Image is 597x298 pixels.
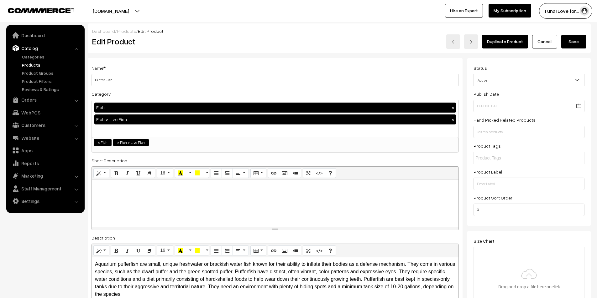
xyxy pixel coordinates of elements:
[290,168,301,178] button: Video
[98,140,100,145] span: ×
[192,245,203,255] button: Background Color
[268,245,279,255] button: Link (CTRL+K)
[250,168,266,178] button: Table
[8,30,82,41] a: Dashboard
[474,194,512,201] label: Product Sort Order
[450,117,456,122] button: ×
[325,168,336,178] button: Help
[92,74,459,86] input: Name
[186,168,192,178] button: More Color
[474,74,584,86] span: Active
[8,170,82,181] a: Marketing
[8,145,82,156] a: Apps
[580,6,589,16] img: user
[279,245,290,255] button: Picture
[160,248,165,253] span: 16
[233,168,249,178] button: Paragraph
[117,140,119,145] span: ×
[211,245,222,255] button: Unordered list (CTRL+SHIFT+NUM7)
[175,168,186,178] button: Recent Color
[314,245,325,255] button: Code View
[20,78,82,84] a: Product Filters
[445,4,483,18] a: Hire an Expert
[8,183,82,194] a: Staff Management
[160,170,165,175] span: 16
[92,227,458,230] div: resize
[474,75,584,86] span: Active
[8,132,82,144] a: Website
[138,28,163,34] span: Edit Product
[474,178,584,190] input: Enter Label
[93,245,109,255] button: Style
[94,114,456,124] div: Fish > Live Fish
[92,28,586,34] div: / /
[122,168,133,178] button: Italic (CTRL+I)
[8,107,82,118] a: WebPOS
[133,168,144,178] button: Underline (CTRL+U)
[20,70,82,76] a: Product Groups
[474,91,499,97] label: Publish Date
[117,28,136,34] a: Products
[474,204,584,216] input: Enter Number
[92,235,115,241] label: Description
[95,260,455,298] p: Aquarium pufferfish are small, unique freshwater or brackish water fish known for their ability t...
[474,126,584,138] input: Search products
[113,139,149,146] li: Fish > Live Fish
[92,157,127,164] label: Short Description
[8,6,63,14] a: COMMMERCE
[474,143,501,149] label: Product Tags
[71,3,151,19] button: [DOMAIN_NAME]
[20,62,82,68] a: Products
[92,28,115,34] a: Dashboard
[144,245,155,255] button: Remove Font Style (CTRL+\)
[157,245,173,255] button: Font Size
[268,168,279,178] button: Link (CTRL+K)
[222,168,233,178] button: Ordered list (CTRL+SHIFT+NUM8)
[474,117,536,123] label: Hand Picked Related Products
[20,86,82,93] a: Reviews & Ratings
[203,168,209,178] button: More Color
[474,65,487,71] label: Status
[8,119,82,131] a: Customers
[94,139,112,146] li: Fish
[8,8,74,13] img: COMMMERCE
[211,168,222,178] button: Unordered list (CTRL+SHIFT+NUM7)
[250,245,266,255] button: Table
[233,245,249,255] button: Paragraph
[111,168,122,178] button: Bold (CTRL+B)
[314,168,325,178] button: Code View
[532,35,557,48] a: Cancel
[93,168,109,178] button: Style
[8,158,82,169] a: Reports
[133,245,144,255] button: Underline (CTRL+U)
[92,37,293,46] h2: Edit Product
[175,245,186,255] button: Recent Color
[561,35,586,48] button: Save
[474,100,584,112] input: Publish Date
[489,4,531,18] a: My Subscription
[8,43,82,54] a: Catalog
[290,245,301,255] button: Video
[92,91,111,97] label: Category
[192,168,203,178] button: Background Color
[539,3,592,19] button: Tunai Love for…
[8,94,82,105] a: Orders
[8,195,82,207] a: Settings
[203,245,209,255] button: More Color
[122,245,133,255] button: Italic (CTRL+I)
[186,245,192,255] button: More Color
[222,245,233,255] button: Ordered list (CTRL+SHIFT+NUM8)
[279,168,290,178] button: Picture
[303,168,314,178] button: Full Screen
[469,40,473,44] img: right-arrow.png
[111,245,122,255] button: Bold (CTRL+B)
[475,155,530,161] input: Product Tags
[450,105,456,110] button: ×
[482,35,528,48] a: Duplicate Product
[303,245,314,255] button: Full Screen
[144,168,155,178] button: Remove Font Style (CTRL+\)
[157,168,173,178] button: Font Size
[451,40,455,44] img: left-arrow.png
[474,238,494,244] label: Size Chart
[325,245,336,255] button: Help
